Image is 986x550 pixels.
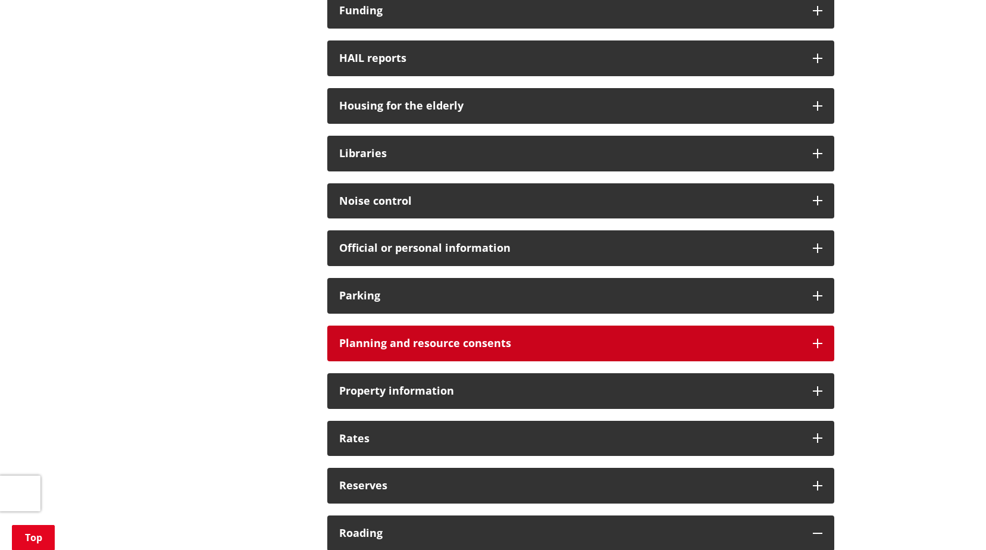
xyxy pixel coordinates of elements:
iframe: Messenger Launcher [931,500,974,543]
h3: Property information [339,385,801,397]
h3: Parking [339,290,801,302]
h3: Planning and resource consents [339,337,801,349]
a: Top [12,525,55,550]
h3: Noise control [339,195,801,207]
h3: Roading [339,527,801,539]
h3: Funding [339,5,801,17]
h3: Rates [339,433,801,445]
h3: HAIL reports [339,52,801,64]
h3: Reserves [339,480,801,492]
h3: Libraries [339,148,801,160]
h3: Housing for the elderly [339,100,801,112]
h3: Official or personal information [339,242,801,254]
